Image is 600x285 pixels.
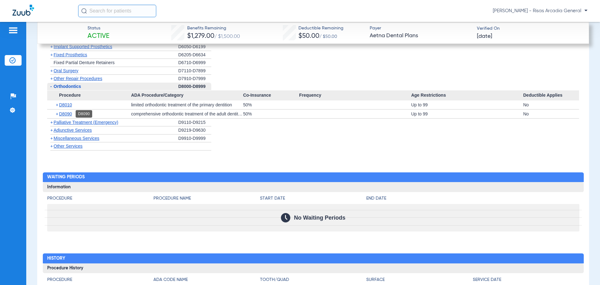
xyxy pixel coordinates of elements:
[43,182,584,192] h3: Information
[56,109,59,118] span: +
[43,253,584,263] h2: History
[281,213,290,222] img: Calendar
[54,52,87,57] span: Fixed Prosthetics
[569,255,600,285] iframe: Chat Widget
[299,90,411,100] span: Frequency
[243,100,299,109] div: 50%
[50,76,53,81] span: +
[294,215,345,221] span: No Waiting Periods
[87,32,109,41] span: Active
[493,8,587,14] span: [PERSON_NAME] - Risas Arcadia General
[50,120,53,125] span: +
[47,195,154,204] app-breakdown-title: Procedure
[260,195,367,204] app-breakdown-title: Start Date
[59,102,72,107] span: D8010
[56,100,59,109] span: +
[50,52,53,57] span: +
[54,136,99,141] span: Miscellaneous Services
[187,33,214,39] span: $1,279.00
[54,44,112,49] span: Implant Supported Prosthetics
[243,109,299,118] div: 50%
[153,277,260,283] h4: ADA Code Name
[260,195,367,202] h4: Start Date
[178,67,211,75] div: D7110-D7899
[50,144,53,149] span: +
[523,100,579,109] div: No
[54,128,92,133] span: Adjunctive Services
[411,100,523,109] div: Up to 99
[50,128,53,133] span: +
[178,119,211,127] div: D9110-D9215
[54,76,102,81] span: Other Repair Procedures
[187,25,240,32] span: Benefits Remaining
[477,25,579,32] span: Verified On
[50,44,53,49] span: +
[260,277,367,283] h4: Tooth/Quad
[43,172,584,182] h2: Waiting Periods
[54,144,83,149] span: Other Services
[50,68,53,73] span: +
[78,5,156,17] input: Search for patients
[178,75,211,83] div: D7910-D7999
[366,195,579,202] h4: End Date
[87,25,109,32] span: Status
[523,90,579,100] span: Deductible Applies
[178,83,211,91] div: D8000-D8999
[59,111,72,116] span: D8090
[243,90,299,100] span: Co-Insurance
[8,27,18,34] img: hamburger-icon
[178,51,211,59] div: D6205-D6634
[12,5,34,16] img: Zuub Logo
[473,277,579,283] h4: Service Date
[366,277,473,283] h4: Surface
[81,8,87,14] img: Search Icon
[366,195,579,204] app-breakdown-title: End Date
[214,34,240,39] span: / $1,500.00
[54,84,81,89] span: Orthodontics
[153,195,260,202] h4: Procedure Name
[370,25,472,32] span: Payer
[178,59,211,67] div: D6710-D6999
[47,195,154,202] h4: Procedure
[298,33,319,39] span: $50.00
[43,263,584,273] h3: Procedure History
[319,34,337,39] span: / $50.00
[298,25,343,32] span: Deductible Remaining
[54,68,78,73] span: Oral Surgery
[178,135,211,143] div: D9910-D9999
[54,60,115,65] span: Fixed Partial Denture Retainers
[76,110,92,118] div: D8090
[411,109,523,118] div: Up to 99
[54,120,118,125] span: Palliative Treatment (Emergency)
[47,277,154,283] h4: Procedure
[131,100,243,109] div: limited orthodontic treatment of the primary dentition
[131,109,243,118] div: comprehensive orthodontic treatment of the adult dentition
[50,84,52,89] span: -
[50,136,53,141] span: +
[47,90,131,100] span: Procedure
[153,195,260,204] app-breakdown-title: Procedure Name
[178,43,211,51] div: D6050-D6199
[411,90,523,100] span: Age Restrictions
[523,109,579,118] div: No
[131,90,243,100] span: ADA Procedure/Category
[178,126,211,135] div: D9219-D9630
[477,33,492,40] span: [DATE]
[370,32,472,40] span: Aetna Dental Plans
